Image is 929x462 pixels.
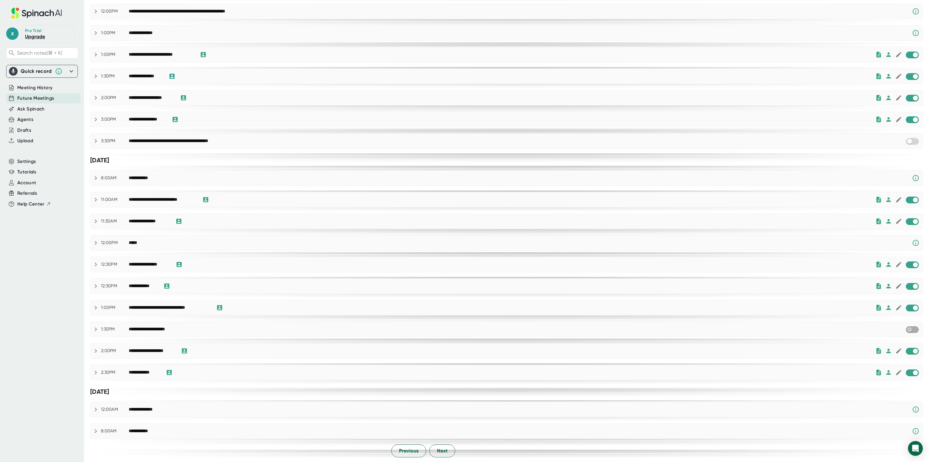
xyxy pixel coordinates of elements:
[912,406,919,413] svg: Spinach requires a video conference link.
[17,106,45,113] button: Ask Spinach
[101,95,129,101] div: 2:00PM
[391,444,426,457] button: Previous
[101,407,129,412] div: 12:00AM
[399,447,418,455] span: Previous
[101,219,129,224] div: 11:30AM
[101,197,129,202] div: 11:00AM
[101,73,129,79] div: 1:30PM
[17,137,33,144] button: Upload
[17,190,37,197] button: Referrals
[912,29,919,37] svg: Spinach requires a video conference link.
[101,283,129,289] div: 12:30PM
[17,179,36,186] button: Account
[912,427,919,435] svg: Spinach requires a video conference link.
[101,138,129,144] div: 3:30PM
[101,348,129,354] div: 2:00PM
[101,428,129,434] div: 8:00AM
[17,201,51,208] button: Help Center
[90,388,923,396] div: [DATE]
[437,447,448,455] span: Next
[17,116,33,123] button: Agents
[17,127,31,134] button: Drafts
[17,158,36,165] button: Settings
[17,50,62,56] span: Search notes (⌘ + K)
[17,84,53,91] button: Meeting History
[17,169,36,176] button: Tutorials
[25,34,45,40] a: Upgrade
[17,201,44,208] span: Help Center
[90,156,923,164] div: [DATE]
[6,27,19,40] span: z
[101,117,129,122] div: 3:00PM
[101,9,129,14] div: 12:00PM
[101,370,129,375] div: 2:30PM
[912,239,919,247] svg: Spinach requires a video conference link.
[912,8,919,15] svg: Spinach requires a video conference link.
[101,52,129,57] div: 1:00PM
[101,240,129,246] div: 12:00PM
[101,262,129,267] div: 12:30PM
[25,28,43,34] div: Pro Trial
[908,441,923,456] div: Open Intercom Messenger
[429,444,455,457] button: Next
[9,65,75,77] div: Quick record
[912,174,919,182] svg: Spinach requires a video conference link.
[101,175,129,181] div: 8:00AM
[101,327,129,332] div: 1:30PM
[21,68,52,74] div: Quick record
[101,30,129,36] div: 1:00PM
[17,95,54,102] button: Future Meetings
[101,305,129,310] div: 1:00PM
